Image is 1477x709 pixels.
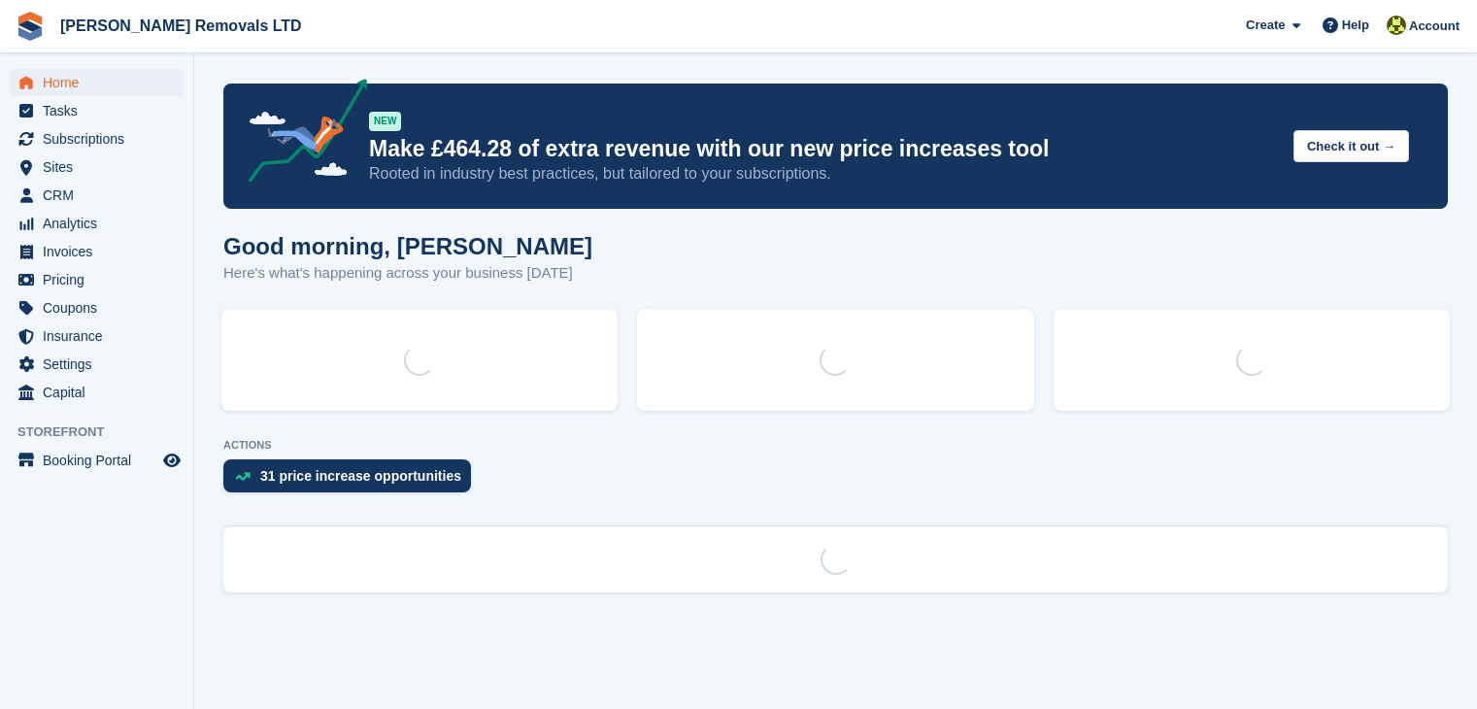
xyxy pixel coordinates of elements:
a: menu [10,182,184,209]
span: Booking Portal [43,447,159,474]
img: stora-icon-8386f47178a22dfd0bd8f6a31ec36ba5ce8667c1dd55bd0f319d3a0aa187defe.svg [16,12,45,41]
span: Tasks [43,97,159,124]
a: menu [10,238,184,265]
a: menu [10,379,184,406]
a: menu [10,447,184,474]
a: menu [10,125,184,152]
a: menu [10,351,184,378]
a: menu [10,97,184,124]
img: price_increase_opportunities-93ffe204e8149a01c8c9dc8f82e8f89637d9d84a8eef4429ea346261dce0b2c0.svg [235,472,251,481]
a: menu [10,69,184,96]
span: Home [43,69,159,96]
button: Check it out → [1293,130,1409,162]
div: 31 price increase opportunities [260,468,461,484]
p: ACTIONS [223,439,1448,452]
a: menu [10,322,184,350]
a: menu [10,266,184,293]
span: Sites [43,153,159,181]
span: Help [1342,16,1369,35]
span: Subscriptions [43,125,159,152]
span: Pricing [43,266,159,293]
img: price-adjustments-announcement-icon-8257ccfd72463d97f412b2fc003d46551f7dbcb40ab6d574587a9cd5c0d94... [232,79,368,189]
span: Storefront [17,422,193,442]
p: Make £464.28 of extra revenue with our new price increases tool [369,135,1278,163]
a: [PERSON_NAME] Removals LTD [52,10,310,42]
span: Capital [43,379,159,406]
a: 31 price increase opportunities [223,459,481,502]
div: NEW [369,112,401,131]
span: Create [1246,16,1285,35]
span: Settings [43,351,159,378]
p: Rooted in industry best practices, but tailored to your subscriptions. [369,163,1278,185]
a: Preview store [160,449,184,472]
span: Coupons [43,294,159,321]
img: Sean Glenn [1387,16,1406,35]
h1: Good morning, [PERSON_NAME] [223,233,592,259]
a: menu [10,153,184,181]
span: CRM [43,182,159,209]
span: Account [1409,17,1460,36]
span: Invoices [43,238,159,265]
span: Analytics [43,210,159,237]
p: Here's what's happening across your business [DATE] [223,262,592,285]
span: Insurance [43,322,159,350]
a: menu [10,210,184,237]
a: menu [10,294,184,321]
